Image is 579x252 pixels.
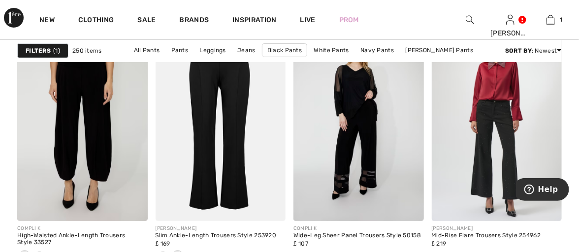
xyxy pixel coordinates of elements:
a: Navy Pants [355,44,399,57]
div: [PERSON_NAME] [156,225,286,232]
a: Live [300,15,316,25]
div: COMPLI K [17,225,148,232]
span: ₤ 169 [156,240,170,247]
img: Slim Ankle-Length Trousers Style 253920. Black [156,26,286,221]
a: [PERSON_NAME] Pants [401,44,479,57]
div: Slim Ankle-Length Trousers Style 253920 [156,232,286,239]
a: Jeans [232,44,260,57]
a: All Pants [129,44,165,57]
img: My Info [506,14,515,26]
a: Pants [166,44,193,57]
a: White Pants [309,44,354,57]
div: : Newest [505,46,562,55]
a: Clothing [78,16,114,26]
strong: Sort By [505,47,532,54]
a: Black Pants [262,43,307,57]
span: Inspiration [232,16,276,26]
div: Mid-Rise Flare Trousers Style 254962 [432,232,562,239]
div: High-Waisted Ankle-Length Trousers Style 33527 [17,232,148,246]
span: ₤ 107 [293,240,308,247]
span: ₤ 219 [432,240,447,247]
img: Mid-Rise Flare Trousers Style 254962. Black [432,26,562,221]
a: Leggings [194,44,230,57]
a: Sale [137,16,156,26]
img: search the website [466,14,474,26]
span: 1 [53,46,60,55]
span: 250 items [72,46,102,55]
img: High-Waisted Ankle-Length Trousers Style 33527. Black [17,26,148,221]
a: Sign In [506,15,515,24]
div: COMPLI K [293,225,424,232]
img: Wide-Leg Sheer Panel Trousers Style 50158. Black [293,26,424,221]
img: My Bag [547,14,555,26]
span: 1 [560,15,562,24]
a: 1 [531,14,571,26]
a: Prom [339,15,359,25]
iframe: Opens a widget where you can find more information [516,178,569,203]
img: 1ère Avenue [4,8,24,28]
div: [PERSON_NAME] [432,225,562,232]
div: Wide-Leg Sheer Panel Trousers Style 50158 [293,232,424,239]
a: New [39,16,55,26]
a: Brands [180,16,209,26]
a: [PERSON_NAME] Pants [265,57,343,70]
strong: Filters [26,46,51,55]
div: [PERSON_NAME] [490,28,530,38]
